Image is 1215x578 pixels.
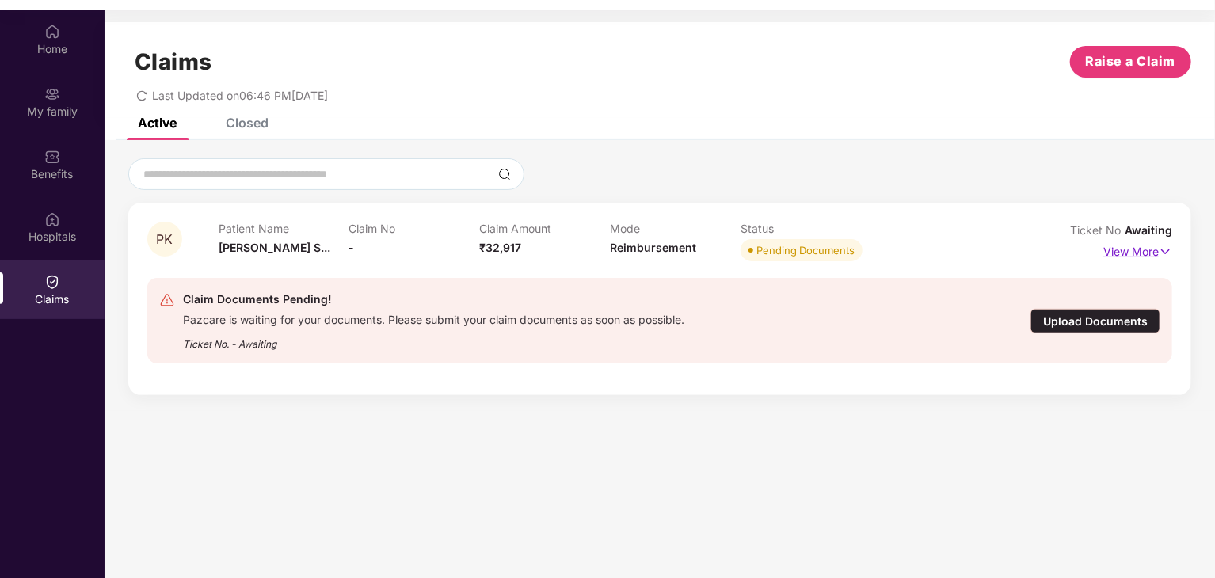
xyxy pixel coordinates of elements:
[349,241,355,254] span: -
[610,222,741,235] p: Mode
[44,24,60,40] img: svg+xml;base64,PHN2ZyBpZD0iSG9tZSIgeG1sbnM9Imh0dHA6Ly93d3cudzMub3JnLzIwMDAvc3ZnIiB3aWR0aD0iMjAiIG...
[219,241,330,254] span: [PERSON_NAME] S...
[44,211,60,227] img: svg+xml;base64,PHN2ZyBpZD0iSG9zcGl0YWxzIiB4bWxucz0iaHR0cDovL3d3dy53My5vcmcvMjAwMC9zdmciIHdpZHRoPS...
[1070,46,1191,78] button: Raise a Claim
[157,233,173,246] span: PK
[479,241,521,254] span: ₹32,917
[152,89,328,102] span: Last Updated on 06:46 PM[DATE]
[44,149,60,165] img: svg+xml;base64,PHN2ZyBpZD0iQmVuZWZpdHMiIHhtbG5zPSJodHRwOi8vd3d3LnczLm9yZy8yMDAwL3N2ZyIgd2lkdGg9Ij...
[1070,223,1125,237] span: Ticket No
[741,222,871,235] p: Status
[135,48,212,75] h1: Claims
[183,309,684,327] div: Pazcare is waiting for your documents. Please submit your claim documents as soon as possible.
[1125,223,1172,237] span: Awaiting
[159,292,175,308] img: svg+xml;base64,PHN2ZyB4bWxucz0iaHR0cDovL3d3dy53My5vcmcvMjAwMC9zdmciIHdpZHRoPSIyNCIgaGVpZ2h0PSIyNC...
[498,168,511,181] img: svg+xml;base64,PHN2ZyBpZD0iU2VhcmNoLTMyeDMyIiB4bWxucz0iaHR0cDovL3d3dy53My5vcmcvMjAwMC9zdmciIHdpZH...
[610,241,696,254] span: Reimbursement
[349,222,480,235] p: Claim No
[1159,243,1172,260] img: svg+xml;base64,PHN2ZyB4bWxucz0iaHR0cDovL3d3dy53My5vcmcvMjAwMC9zdmciIHdpZHRoPSIxNyIgaGVpZ2h0PSIxNy...
[219,222,349,235] p: Patient Name
[1030,309,1160,333] div: Upload Documents
[183,290,684,309] div: Claim Documents Pending!
[1103,239,1172,260] p: View More
[226,115,269,131] div: Closed
[138,115,177,131] div: Active
[1086,51,1176,71] span: Raise a Claim
[479,222,610,235] p: Claim Amount
[44,86,60,102] img: svg+xml;base64,PHN2ZyB3aWR0aD0iMjAiIGhlaWdodD0iMjAiIHZpZXdCb3g9IjAgMCAyMCAyMCIgZmlsbD0ibm9uZSIgeG...
[756,242,855,258] div: Pending Documents
[136,89,147,102] span: redo
[44,274,60,290] img: svg+xml;base64,PHN2ZyBpZD0iQ2xhaW0iIHhtbG5zPSJodHRwOi8vd3d3LnczLm9yZy8yMDAwL3N2ZyIgd2lkdGg9IjIwIi...
[183,327,684,352] div: Ticket No. - Awaiting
